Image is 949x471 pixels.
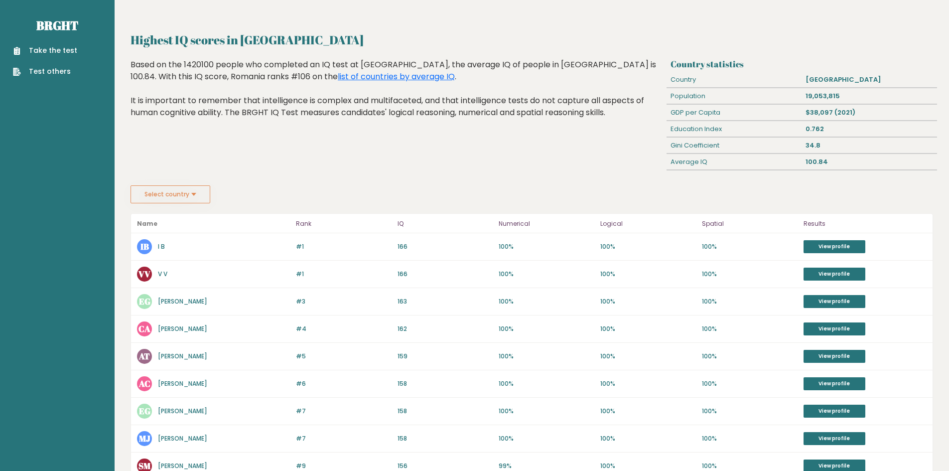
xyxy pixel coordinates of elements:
div: 0.762 [802,121,937,137]
a: View profile [804,268,865,281]
p: 100% [499,379,594,388]
div: 34.8 [802,138,937,154]
p: #1 [296,242,392,251]
p: 100% [702,297,798,306]
div: Education Index [667,121,802,137]
p: 100% [600,352,696,361]
p: 100% [702,324,798,333]
p: Results [804,218,927,230]
a: View profile [804,432,865,445]
p: 100% [499,242,594,251]
p: 100% [702,379,798,388]
div: Population [667,88,802,104]
text: MJ [139,433,150,444]
p: 162 [398,324,493,333]
p: #6 [296,379,392,388]
p: 100% [600,407,696,416]
div: GDP per Capita [667,105,802,121]
button: Select country [131,185,210,203]
b: Name [137,219,157,228]
div: $38,097 (2021) [802,105,937,121]
a: View profile [804,240,865,253]
a: View profile [804,322,865,335]
p: 100% [702,407,798,416]
p: #7 [296,407,392,416]
p: 100% [499,270,594,279]
div: 100.84 [802,154,937,170]
p: #1 [296,270,392,279]
p: 100% [499,297,594,306]
p: 100% [499,434,594,443]
p: 100% [702,352,798,361]
div: Based on the 1420100 people who completed an IQ test at [GEOGRAPHIC_DATA], the average IQ of peop... [131,59,663,134]
p: 100% [600,462,696,471]
text: EG [139,405,150,417]
p: 100% [600,242,696,251]
p: #7 [296,434,392,443]
p: Spatial [702,218,798,230]
div: Country [667,72,802,88]
a: V V [158,270,167,278]
p: 100% [600,379,696,388]
p: Rank [296,218,392,230]
p: Logical [600,218,696,230]
a: View profile [804,295,865,308]
div: Gini Coefficient [667,138,802,154]
a: list of countries by average IQ [338,71,455,82]
p: 100% [499,352,594,361]
p: 100% [702,434,798,443]
h3: Country statistics [671,59,933,69]
p: #9 [296,462,392,471]
p: 100% [499,407,594,416]
p: 100% [600,270,696,279]
a: View profile [804,377,865,390]
h2: Highest IQ scores in [GEOGRAPHIC_DATA] [131,31,933,49]
p: 156 [398,462,493,471]
a: Test others [13,66,77,77]
a: I B [158,242,165,251]
p: #5 [296,352,392,361]
a: [PERSON_NAME] [158,407,207,415]
text: CA [138,323,150,334]
p: 166 [398,242,493,251]
p: 100% [600,434,696,443]
p: Numerical [499,218,594,230]
p: 100% [499,324,594,333]
p: IQ [398,218,493,230]
p: 158 [398,407,493,416]
div: [GEOGRAPHIC_DATA] [802,72,937,88]
text: IB [140,241,149,252]
a: [PERSON_NAME] [158,352,207,360]
p: 166 [398,270,493,279]
p: 158 [398,434,493,443]
p: 158 [398,379,493,388]
p: 100% [600,324,696,333]
text: EG [139,296,150,307]
a: [PERSON_NAME] [158,462,207,470]
p: 159 [398,352,493,361]
a: [PERSON_NAME] [158,324,207,333]
p: 100% [702,242,798,251]
text: VV [138,268,150,280]
a: View profile [804,350,865,363]
p: 100% [702,270,798,279]
a: View profile [804,405,865,418]
p: 99% [499,462,594,471]
text: AT [138,350,150,362]
p: 100% [702,462,798,471]
a: [PERSON_NAME] [158,297,207,306]
a: [PERSON_NAME] [158,379,207,388]
a: Brght [36,17,78,33]
text: AC [138,378,150,389]
p: #4 [296,324,392,333]
p: 100% [600,297,696,306]
div: Average IQ [667,154,802,170]
p: #3 [296,297,392,306]
p: 163 [398,297,493,306]
div: 19,053,815 [802,88,937,104]
a: Take the test [13,45,77,56]
a: [PERSON_NAME] [158,434,207,443]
